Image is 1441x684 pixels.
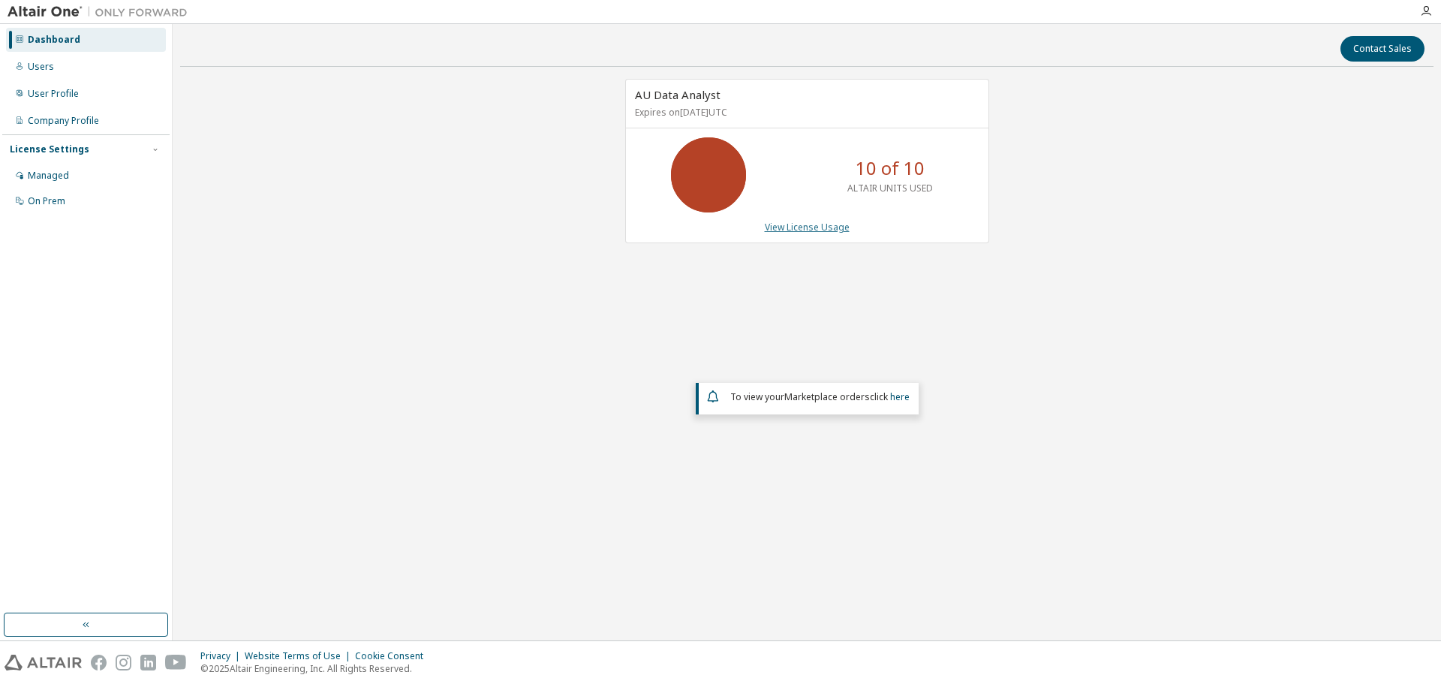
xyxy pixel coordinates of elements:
[635,106,976,119] p: Expires on [DATE] UTC
[140,655,156,670] img: linkedin.svg
[856,155,925,181] p: 10 of 10
[245,650,355,662] div: Website Terms of Use
[200,662,432,675] p: © 2025 Altair Engineering, Inc. All Rights Reserved.
[28,115,99,127] div: Company Profile
[730,390,910,403] span: To view your click
[1340,36,1424,62] button: Contact Sales
[28,170,69,182] div: Managed
[765,221,850,234] a: View License Usage
[200,650,245,662] div: Privacy
[10,143,89,155] div: License Settings
[784,390,870,403] em: Marketplace orders
[847,182,933,194] p: ALTAIR UNITS USED
[355,650,432,662] div: Cookie Consent
[28,61,54,73] div: Users
[28,88,79,100] div: User Profile
[165,655,187,670] img: youtube.svg
[116,655,131,670] img: instagram.svg
[890,390,910,403] a: here
[28,195,65,207] div: On Prem
[28,34,80,46] div: Dashboard
[8,5,195,20] img: Altair One
[5,655,82,670] img: altair_logo.svg
[91,655,107,670] img: facebook.svg
[635,87,720,102] span: AU Data Analyst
